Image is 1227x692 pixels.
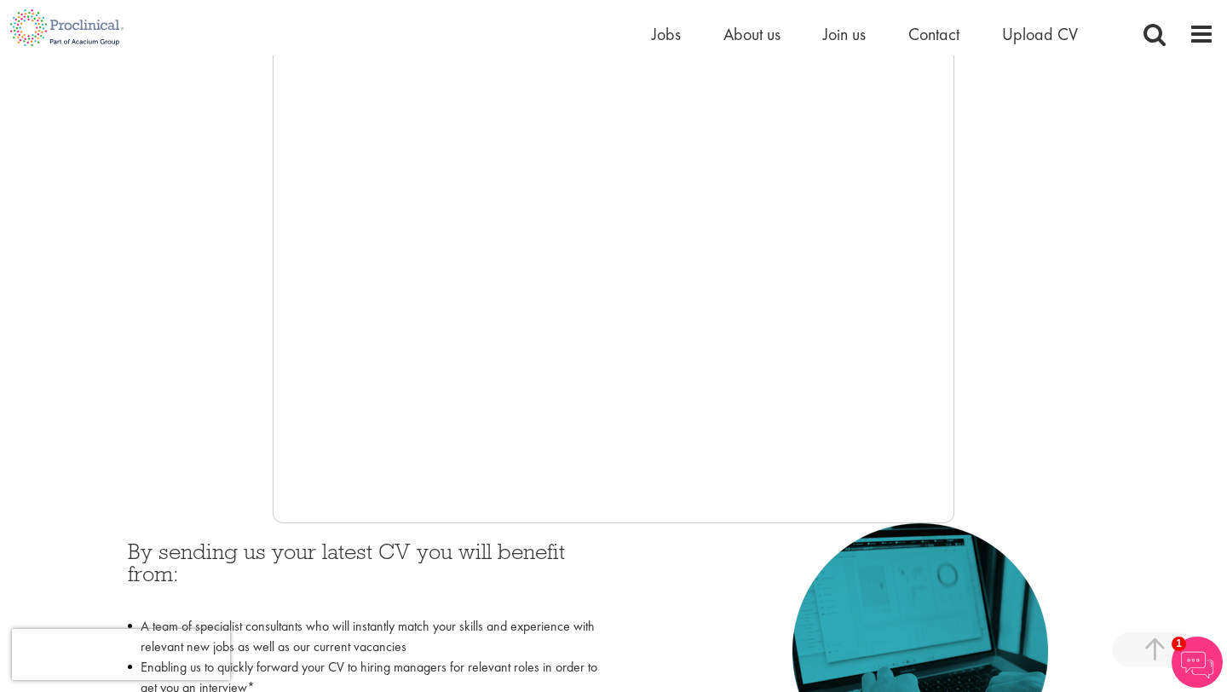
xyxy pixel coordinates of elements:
[1172,637,1223,688] img: Chatbot
[652,23,681,45] a: Jobs
[823,23,866,45] a: Join us
[723,23,781,45] a: About us
[908,23,959,45] a: Contact
[12,629,230,680] iframe: reCAPTCHA
[128,616,601,657] li: A team of specialist consultants who will instantly match your skills and experience with relevan...
[1172,637,1186,651] span: 1
[128,540,601,608] h3: By sending us your latest CV you will benefit from:
[1002,23,1078,45] a: Upload CV
[273,12,954,523] iframe: To enrich screen reader interactions, please activate Accessibility in Grammarly extension settings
